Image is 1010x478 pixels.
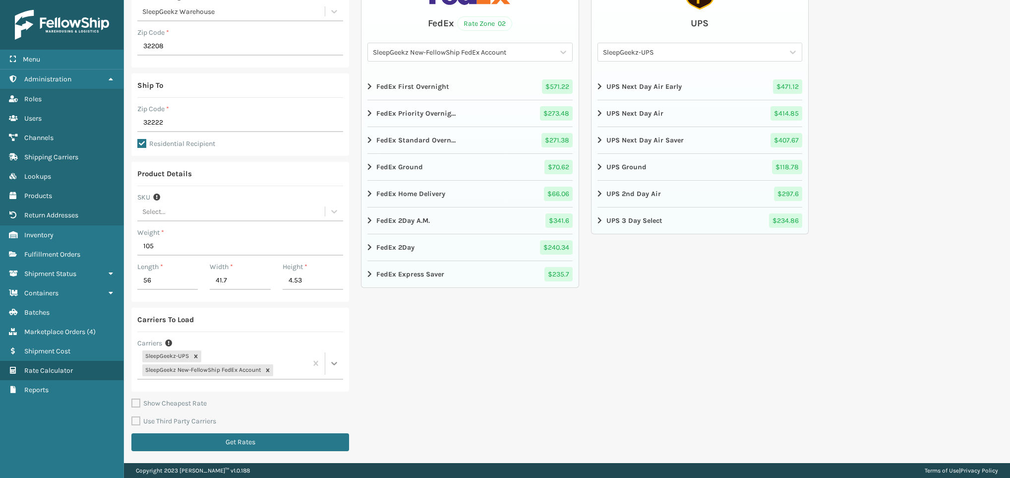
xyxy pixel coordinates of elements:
[131,399,207,408] label: Show Cheapest Rate
[545,213,573,228] span: $ 341.6
[376,162,423,172] strong: FedEx Ground
[428,16,454,31] div: FedEx
[376,189,445,199] strong: FedEx Home Delivery
[373,47,555,58] div: SleepGeekz New-FellowShip FedEx Account
[137,192,150,203] label: SKU
[137,338,162,348] label: Carriers
[283,262,307,272] label: Height
[772,160,802,174] span: $ 118.78
[142,350,190,362] div: SleepGeekz-UPS
[131,433,349,451] button: Get Rates
[542,79,573,94] span: $ 571.22
[24,172,51,181] span: Lookups
[24,328,85,336] span: Marketplace Orders
[960,467,998,474] a: Privacy Policy
[544,267,573,281] span: $ 235.7
[24,231,54,239] span: Inventory
[24,211,78,219] span: Return Addresses
[15,10,109,40] img: logo
[137,314,194,326] div: Carriers To Load
[87,328,96,336] span: ( 4 )
[24,347,70,355] span: Shipment Cost
[464,18,495,29] span: Rate Zone
[771,133,802,147] span: $ 407.67
[376,135,457,145] strong: FedEx Standard Overnight
[142,206,166,217] div: Select...
[774,187,802,201] span: $ 297.6
[769,213,802,228] span: $ 234.86
[24,270,76,278] span: Shipment Status
[23,55,40,64] span: Menu
[24,134,54,142] span: Channels
[603,47,785,58] div: SleepGeekz-UPS
[376,81,449,92] strong: FedEx First Overnight
[498,18,506,29] span: 02
[24,114,42,123] span: Users
[925,467,959,474] a: Terms of Use
[544,187,573,201] span: $ 66.06
[142,6,326,17] div: SleepGeekz Warehouse
[137,227,164,238] label: Weight
[925,463,998,478] div: |
[137,139,215,148] label: Residential Recipient
[771,106,802,121] span: $ 414.85
[540,106,573,121] span: $ 273.48
[606,135,684,145] strong: UPS Next Day Air Saver
[24,95,42,103] span: Roles
[606,162,647,172] strong: UPS Ground
[24,289,59,297] span: Containers
[137,262,163,272] label: Length
[24,250,80,259] span: Fulfillment Orders
[137,79,163,91] div: Ship To
[606,108,663,119] strong: UPS Next Day Air
[142,364,262,376] div: SleepGeekz New-FellowShip FedEx Account
[773,79,802,94] span: $ 471.12
[210,262,233,272] label: Width
[131,417,216,425] label: Use Third Party Carriers
[136,463,250,478] p: Copyright 2023 [PERSON_NAME]™ v 1.0.188
[24,366,73,375] span: Rate Calculator
[606,189,661,199] strong: UPS 2nd Day Air
[376,108,457,119] strong: FedEx Priority Overnight
[544,160,573,174] span: $ 70.62
[24,386,49,394] span: Reports
[24,308,50,317] span: Batches
[606,215,662,226] strong: UPS 3 Day Select
[24,192,52,200] span: Products
[24,153,78,161] span: Shipping Carriers
[691,16,709,31] div: UPS
[137,27,169,38] label: Zip Code
[606,81,682,92] strong: UPS Next Day Air Early
[540,240,573,255] span: $ 240.34
[137,168,192,180] div: Product Details
[541,133,573,147] span: $ 271.38
[376,269,444,279] strong: FedEx Express Saver
[376,242,415,253] strong: FedEx 2Day
[137,104,169,114] label: Zip Code
[24,75,71,83] span: Administration
[376,215,430,226] strong: FedEx 2Day A.M.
